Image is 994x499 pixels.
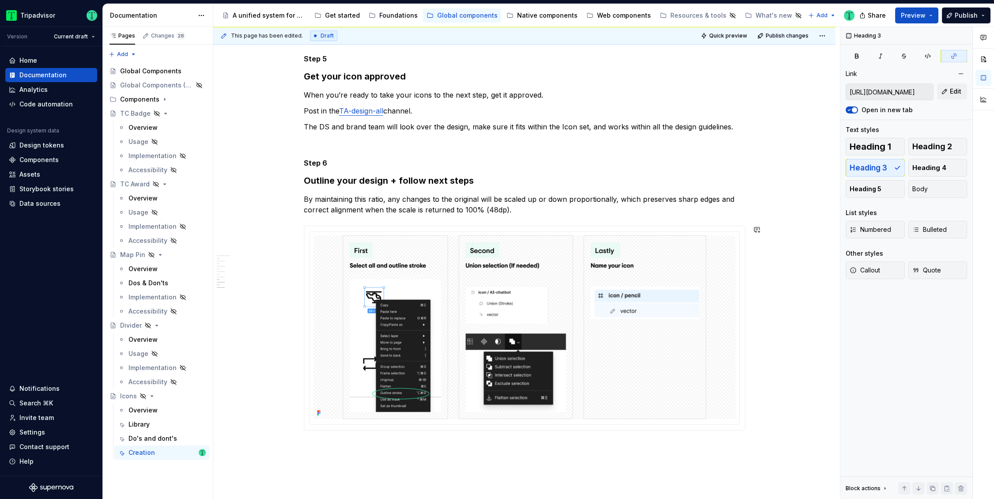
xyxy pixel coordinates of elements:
[106,318,209,333] a: Divider
[908,159,968,177] button: Heading 4
[151,32,185,39] div: Changes
[114,375,209,389] a: Accessibility
[304,174,745,187] h3: Outline your design + follow next steps
[656,8,740,23] a: Resources & tools
[912,185,928,193] span: Body
[304,54,745,63] h5: Step 5
[670,11,726,20] div: Resources & tools
[114,121,209,135] a: Overview
[19,384,60,393] div: Notifications
[19,428,45,437] div: Settings
[19,56,37,65] div: Home
[423,8,501,23] a: Global components
[114,446,209,460] a: CreationThomas Dittmer
[106,92,209,106] div: Components
[2,6,101,25] button: TripadvisorThomas Dittmer
[912,266,941,275] span: Quote
[231,32,303,39] span: This page has been edited.
[129,236,167,245] div: Accessibility
[19,413,54,422] div: Invite team
[741,8,805,23] a: What's new
[54,33,88,40] span: Current draft
[805,9,839,22] button: Add
[129,222,177,231] div: Implementation
[868,11,886,20] span: Share
[846,485,881,492] div: Block actions
[311,8,363,23] a: Get started
[129,123,158,132] div: Overview
[379,11,418,20] div: Foundations
[120,392,137,401] div: Icons
[87,10,97,21] img: Thomas Dittmer
[129,363,177,372] div: Implementation
[129,307,167,316] div: Accessibility
[937,83,967,99] button: Edit
[129,349,148,358] div: Usage
[895,8,938,23] button: Preview
[950,87,961,96] span: Edit
[110,32,135,39] div: Pages
[5,197,97,211] a: Data sources
[114,417,209,431] a: Library
[114,234,209,248] a: Accessibility
[120,250,145,259] div: Map Pin
[304,70,745,83] h3: Get your icon approved
[517,11,578,20] div: Native components
[19,155,59,164] div: Components
[19,141,64,150] div: Design tokens
[219,8,309,23] a: A unified system for every journey.
[766,32,809,39] span: Publish changes
[5,97,97,111] a: Code automation
[855,8,892,23] button: Share
[114,191,209,205] a: Overview
[846,180,905,198] button: Heading 5
[106,48,139,60] button: Add
[106,389,209,403] a: Icons
[129,378,167,386] div: Accessibility
[19,199,60,208] div: Data sources
[304,106,745,116] p: Post in the channel.
[114,403,209,417] a: Overview
[908,180,968,198] button: Body
[19,399,53,408] div: Search ⌘K
[129,434,177,443] div: Do's and dont's
[304,159,745,167] h5: Step 6
[176,32,185,39] span: 28
[114,290,209,304] a: Implementation
[5,83,97,97] a: Analytics
[7,33,27,40] div: Version
[365,8,421,23] a: Foundations
[20,11,55,20] div: Tripadvisor
[912,142,952,151] span: Heading 2
[129,335,158,344] div: Overview
[114,219,209,234] a: Implementation
[437,11,498,20] div: Global components
[698,30,751,42] button: Quick preview
[339,106,383,115] a: TA-design-all
[120,321,142,330] div: Divider
[106,106,209,121] a: TC Badge
[862,106,913,114] label: Open in new tab
[129,208,148,217] div: Usage
[304,121,745,132] p: The DS and brand team will look over the design, make sure it fits within the Icon set, and works...
[106,248,209,262] a: Map Pin
[120,109,151,118] div: TC Badge
[19,100,73,109] div: Code automation
[114,333,209,347] a: Overview
[846,138,905,155] button: Heading 1
[106,64,209,460] div: Page tree
[816,12,828,19] span: Add
[129,279,168,287] div: Dos & Don'ts
[120,95,159,104] div: Components
[583,8,654,23] a: Web components
[942,8,990,23] button: Publish
[29,483,73,492] a: Supernova Logo
[846,208,877,217] div: List styles
[901,11,926,20] span: Preview
[114,431,209,446] a: Do's and dont's
[19,71,67,79] div: Documentation
[19,457,34,466] div: Help
[129,151,177,160] div: Implementation
[106,177,209,191] a: TC Award
[850,142,891,151] span: Heading 1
